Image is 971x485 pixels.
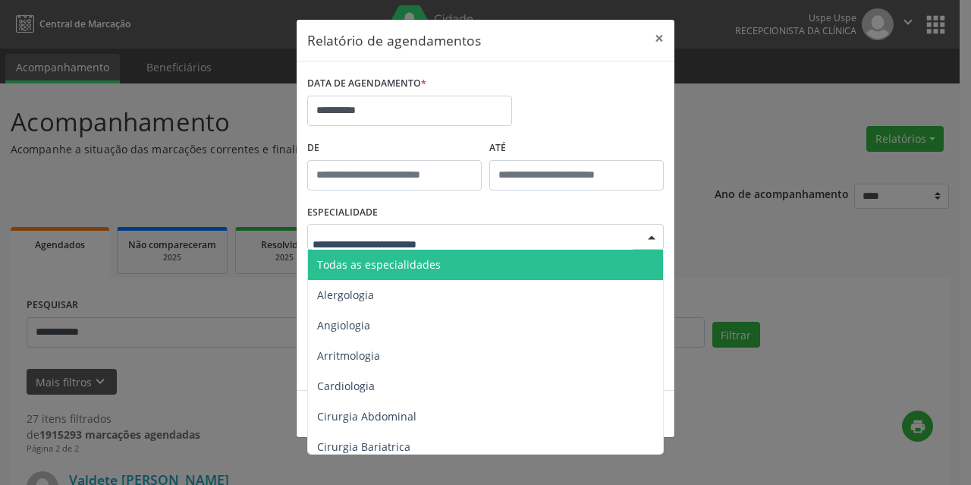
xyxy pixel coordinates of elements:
span: Cirurgia Abdominal [317,409,416,424]
span: Cardiologia [317,379,375,393]
span: Arritmologia [317,348,380,363]
button: Close [644,20,674,57]
label: ESPECIALIDADE [307,201,378,225]
span: Angiologia [317,318,370,332]
span: Cirurgia Bariatrica [317,439,410,454]
span: Todas as especialidades [317,257,441,272]
span: Alergologia [317,288,374,302]
label: DATA DE AGENDAMENTO [307,72,426,96]
h5: Relatório de agendamentos [307,30,481,50]
label: ATÉ [489,137,664,160]
label: De [307,137,482,160]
